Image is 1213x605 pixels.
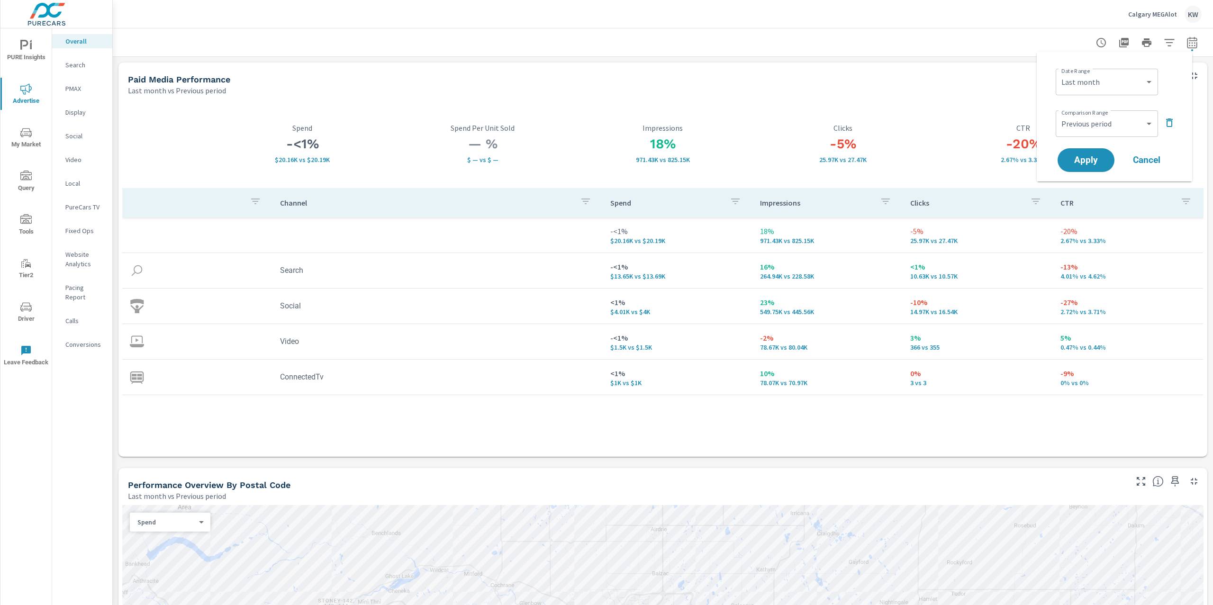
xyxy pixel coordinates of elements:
[910,226,1045,237] p: -5%
[1137,33,1156,52] button: Print Report
[52,129,112,143] div: Social
[1060,308,1195,316] p: 2.72% vs 3.71%
[1060,226,1195,237] p: -20%
[130,518,203,527] div: Spend
[52,176,112,190] div: Local
[610,368,745,379] p: <1%
[65,131,105,141] p: Social
[1060,343,1195,351] p: 0.47% vs 0.44%
[272,258,603,282] td: Search
[272,365,603,389] td: ConnectedTv
[610,308,745,316] p: $4,007 vs $4,000
[52,105,112,119] div: Display
[65,283,105,302] p: Pacing Report
[753,124,933,132] p: Clicks
[3,171,49,194] span: Query
[393,124,573,132] p: Spend Per Unit Sold
[280,198,572,208] p: Channel
[1060,198,1173,208] p: CTR
[910,237,1045,244] p: 25,973 vs 27,467
[610,379,745,387] p: $1,001 vs $1,001
[65,108,105,117] p: Display
[1067,156,1105,164] span: Apply
[212,156,392,163] p: $20,157 vs $20,189
[1060,297,1195,308] p: -27%
[1060,332,1195,343] p: 5%
[65,250,105,269] p: Website Analytics
[910,297,1045,308] p: -10%
[128,490,226,502] p: Last month vs Previous period
[130,299,144,313] img: icon-social.svg
[910,379,1045,387] p: 3 vs 3
[52,247,112,271] div: Website Analytics
[1128,156,1166,164] span: Cancel
[760,379,895,387] p: 78,070 vs 70,967
[910,368,1045,379] p: 0%
[137,518,195,526] p: Spend
[760,261,895,272] p: 16%
[272,329,603,353] td: Video
[65,179,105,188] p: Local
[1133,474,1149,489] button: Make Fullscreen
[130,370,144,384] img: icon-connectedtv.svg
[910,272,1045,280] p: 10.63K vs 10.57K
[65,316,105,325] p: Calls
[65,226,105,235] p: Fixed Ops
[52,153,112,167] div: Video
[128,85,226,96] p: Last month vs Previous period
[760,198,872,208] p: Impressions
[910,261,1045,272] p: <1%
[3,214,49,237] span: Tools
[760,226,895,237] p: 18%
[1060,261,1195,272] p: -13%
[393,136,573,152] h3: — %
[933,156,1113,163] p: 2.67% vs 3.33%
[128,74,230,84] h5: Paid Media Performance
[610,343,745,351] p: $1,499 vs $1,499
[1186,68,1202,83] button: Minimize Widget
[52,280,112,304] div: Pacing Report
[1152,476,1164,487] span: Understand performance data by postal code. Individual postal codes can be selected and expanded ...
[610,226,745,237] p: -<1%
[610,237,745,244] p: $20,157 vs $20,189
[272,294,603,318] td: Social
[1118,148,1175,172] button: Cancel
[52,314,112,328] div: Calls
[212,124,392,132] p: Spend
[1160,33,1179,52] button: Apply Filters
[1060,237,1195,244] p: 2.67% vs 3.33%
[65,84,105,93] p: PMAX
[573,156,753,163] p: 971,429 vs 825,152
[753,136,933,152] h3: -5%
[1128,10,1177,18] p: Calgary MEGAlot
[1060,379,1195,387] p: 0% vs 0%
[760,332,895,343] p: -2%
[3,40,49,63] span: PURE Insights
[3,301,49,325] span: Driver
[52,337,112,352] div: Conversions
[760,272,895,280] p: 264,936 vs 228,584
[1186,474,1202,489] button: Minimize Widget
[130,263,144,278] img: icon-search.svg
[3,127,49,150] span: My Market
[1060,368,1195,379] p: -9%
[65,155,105,164] p: Video
[910,332,1045,343] p: 3%
[3,83,49,107] span: Advertise
[910,198,1023,208] p: Clicks
[933,124,1113,132] p: CTR
[760,237,895,244] p: 971,429 vs 825,152
[65,36,105,46] p: Overall
[65,340,105,349] p: Conversions
[760,343,895,351] p: 78,674 vs 80,038
[910,308,1045,316] p: 14,971 vs 16,543
[1168,474,1183,489] span: Save this to your personalized report
[610,297,745,308] p: <1%
[933,136,1113,152] h3: -20%
[1183,33,1202,52] button: Select Date Range
[0,28,52,377] div: nav menu
[760,308,895,316] p: 549,749 vs 445,563
[65,60,105,70] p: Search
[753,156,933,163] p: 25,973 vs 27,467
[760,368,895,379] p: 10%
